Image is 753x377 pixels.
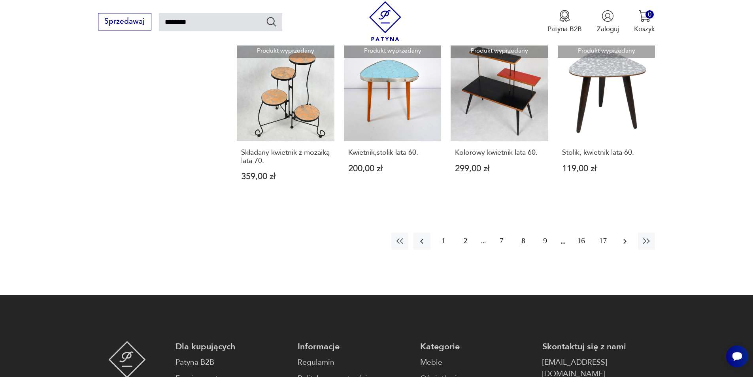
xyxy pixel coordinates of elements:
[515,233,532,250] button: 8
[493,233,510,250] button: 7
[594,233,611,250] button: 17
[558,44,655,199] a: Produkt wyprzedanyStolik, kwietnik lata 60.Stolik, kwietnik lata 60.119,00 zł
[597,10,619,34] button: Zaloguj
[98,19,151,25] a: Sprzedawaj
[597,25,619,34] p: Zaloguj
[348,165,437,173] p: 200,00 zł
[365,1,405,41] img: Patyna - sklep z meblami i dekoracjami vintage
[559,10,571,22] img: Ikona medalu
[298,357,410,368] a: Regulamin
[241,172,330,181] p: 359,00 zł
[542,341,655,352] p: Skontaktuj się z nami
[298,341,410,352] p: Informacje
[348,149,437,157] h3: Kwietnik,stolik lata 60.
[176,341,288,352] p: Dla kupujących
[98,13,151,30] button: Sprzedawaj
[457,233,474,250] button: 2
[344,44,442,199] a: Produkt wyprzedanyKwietnik,stolik lata 60.Kwietnik,stolik lata 60.200,00 zł
[241,149,330,165] h3: Składany kwietnik z mozaiką lata 70.
[634,10,655,34] button: 0Koszyk
[645,10,654,19] div: 0
[237,44,334,199] a: Produkt wyprzedanySkładany kwietnik z mozaiką lata 70.Składany kwietnik z mozaiką lata 70.359,00 zł
[547,10,582,34] button: Patyna B2B
[726,345,748,368] iframe: Smartsupp widget button
[562,149,651,157] h3: Stolik, kwietnik lata 60.
[420,341,533,352] p: Kategorie
[435,233,452,250] button: 1
[455,149,544,157] h3: Kolorowy kwietnik lata 60.
[176,357,288,368] a: Patyna B2B
[562,165,651,173] p: 119,00 zł
[266,16,277,27] button: Szukaj
[420,357,533,368] a: Meble
[602,10,614,22] img: Ikonka użytkownika
[455,165,544,173] p: 299,00 zł
[547,10,582,34] a: Ikona medaluPatyna B2B
[451,44,548,199] a: Produkt wyprzedanyKolorowy kwietnik lata 60.Kolorowy kwietnik lata 60.299,00 zł
[638,10,651,22] img: Ikona koszyka
[547,25,582,34] p: Patyna B2B
[573,233,590,250] button: 16
[634,25,655,34] p: Koszyk
[536,233,553,250] button: 9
